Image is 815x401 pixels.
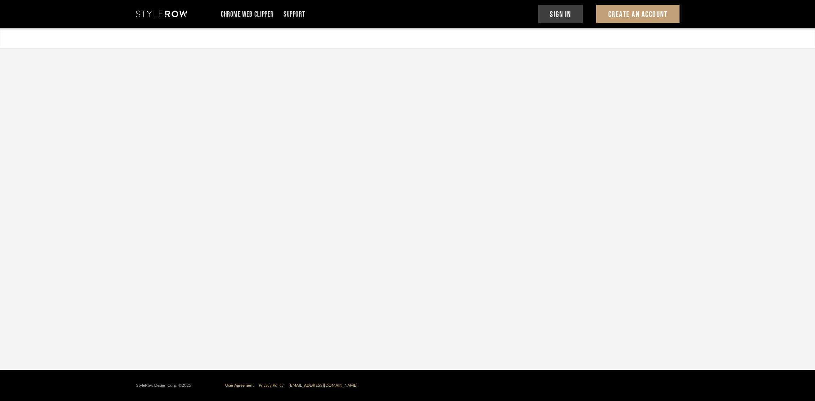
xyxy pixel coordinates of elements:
div: StyleRow Design Corp. ©2025 [136,383,191,388]
a: Support [284,12,305,17]
a: Privacy Policy [259,383,284,387]
a: Chrome Web Clipper [221,12,274,17]
a: User Agreement [225,383,254,387]
button: Create An Account [596,5,680,23]
a: [EMAIL_ADDRESS][DOMAIN_NAME] [289,383,358,387]
button: Sign In [538,5,583,23]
